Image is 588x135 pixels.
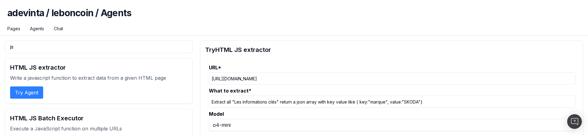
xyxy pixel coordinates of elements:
h2: Try HTML JS extractor [205,46,578,54]
a: Chat [54,26,63,32]
p: Write a javascript function to extract data from a given HTML page [10,74,187,82]
a: Pages [7,26,20,32]
a: Agents [30,26,44,32]
div: Open Intercom Messenger [567,114,582,129]
h2: HTML JS extractor [10,63,187,72]
button: Try Agent [10,86,43,99]
label: What to extract [209,87,575,94]
label: URL [209,64,575,71]
h2: HTML JS Batch Executor [10,114,187,122]
p: Execute a JavaScript function on multiple URLs [10,125,187,132]
input: Search agents... [5,40,193,53]
label: Model [209,110,575,118]
h1: adevinta / leboncoin / Agents [7,7,581,26]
